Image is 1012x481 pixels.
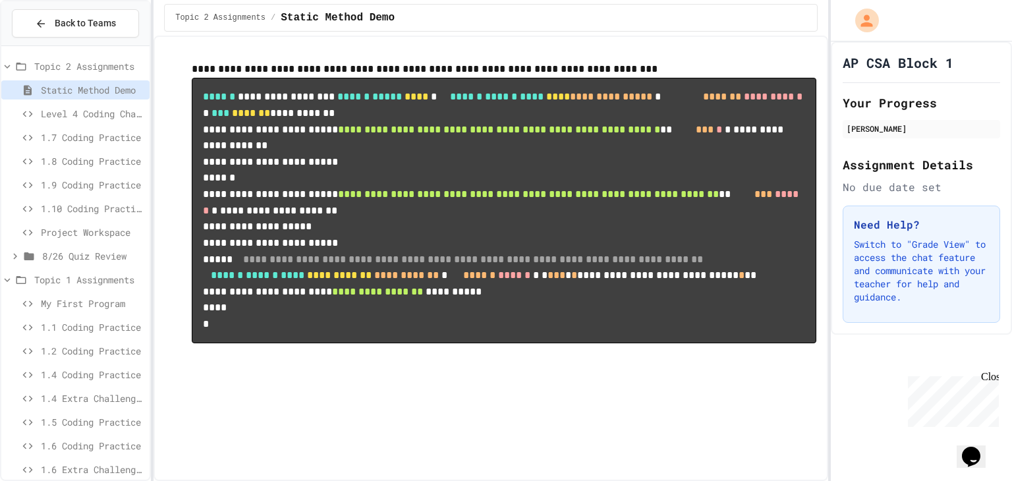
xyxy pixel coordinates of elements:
span: 1.8 Coding Practice [41,154,144,168]
span: Topic 1 Assignments [34,273,144,287]
div: No due date set [843,179,1000,195]
span: 1.6 Coding Practice [41,439,144,453]
h1: AP CSA Block 1 [843,53,953,72]
span: 1.10 Coding Practice [41,202,144,215]
span: 1.4 Extra Challenge Problem [41,391,144,405]
h2: Your Progress [843,94,1000,112]
div: Chat with us now!Close [5,5,91,84]
span: 1.9 Coding Practice [41,178,144,192]
p: Switch to "Grade View" to access the chat feature and communicate with your teacher for help and ... [854,238,989,304]
iframe: chat widget [957,428,999,468]
span: 1.4 Coding Practice [41,368,144,382]
span: Topic 2 Assignments [175,13,266,23]
span: 8/26 Quiz Review [42,249,144,263]
span: / [271,13,275,23]
span: Topic 2 Assignments [34,59,144,73]
span: Level 4 Coding Challenge [41,107,144,121]
h3: Need Help? [854,217,989,233]
span: Static Method Demo [41,83,144,97]
span: My First Program [41,297,144,310]
span: Static Method Demo [281,10,395,26]
h2: Assignment Details [843,156,1000,174]
span: Back to Teams [55,16,116,30]
span: 1.2 Coding Practice [41,344,144,358]
span: 1.1 Coding Practice [41,320,144,334]
div: [PERSON_NAME] [847,123,996,134]
iframe: chat widget [903,371,999,427]
span: Project Workspace [41,225,144,239]
span: 1.6 Extra Challenge Problem [41,463,144,476]
div: My Account [841,5,882,36]
span: 1.7 Coding Practice [41,130,144,144]
button: Back to Teams [12,9,139,38]
span: 1.5 Coding Practice [41,415,144,429]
